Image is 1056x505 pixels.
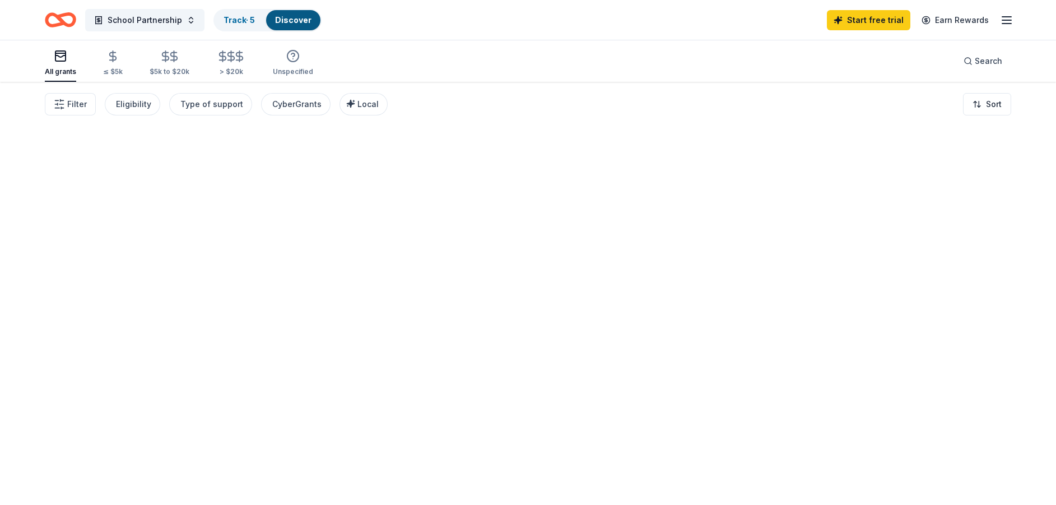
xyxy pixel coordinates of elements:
div: $5k to $20k [150,67,189,76]
button: Search [955,50,1011,72]
button: $5k to $20k [150,45,189,82]
button: CyberGrants [261,93,331,115]
div: Eligibility [116,98,151,111]
a: Earn Rewards [915,10,995,30]
span: Filter [67,98,87,111]
div: All grants [45,67,76,76]
button: All grants [45,45,76,82]
div: Unspecified [273,67,313,76]
div: Type of support [180,98,243,111]
a: Start free trial [827,10,910,30]
span: School Partnership [108,13,182,27]
button: > $20k [216,45,246,82]
a: Track· 5 [224,15,255,25]
button: Filter [45,93,96,115]
div: CyberGrants [272,98,322,111]
span: Local [357,99,379,109]
div: ≤ $5k [103,67,123,76]
div: > $20k [216,67,246,76]
button: Track· 5Discover [213,9,322,31]
button: Unspecified [273,45,313,82]
span: Search [975,54,1002,68]
a: Discover [275,15,311,25]
button: ≤ $5k [103,45,123,82]
button: Sort [963,93,1011,115]
button: School Partnership [85,9,204,31]
button: Eligibility [105,93,160,115]
span: Sort [986,98,1002,111]
a: Home [45,7,76,33]
button: Local [339,93,388,115]
button: Type of support [169,93,252,115]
